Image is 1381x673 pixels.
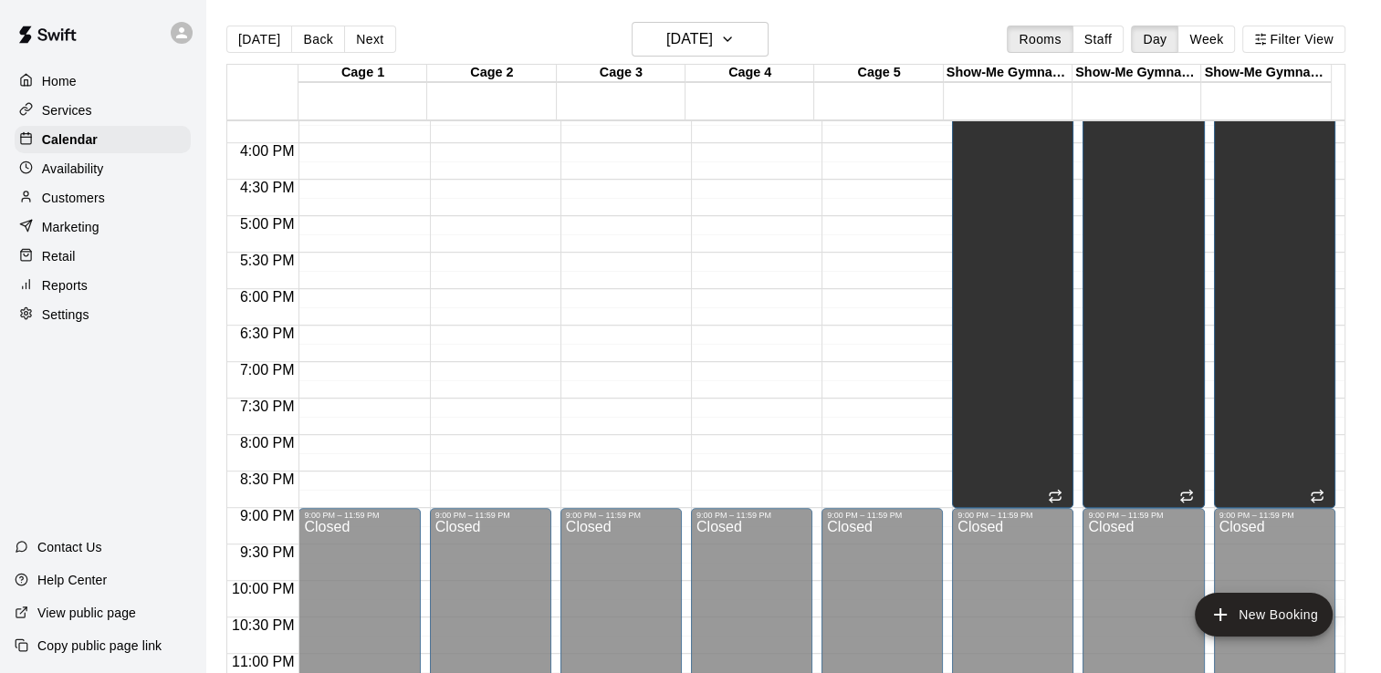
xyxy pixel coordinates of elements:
[15,126,191,153] a: Calendar
[957,511,1068,520] div: 9:00 PM – 11:59 PM
[1072,65,1201,82] div: Show-Me Gymnastics Cage 2
[37,604,136,622] p: View public page
[235,289,299,305] span: 6:00 PM
[227,581,298,596] span: 10:00 PM
[15,243,191,270] a: Retail
[15,155,191,182] a: Availability
[15,272,191,299] a: Reports
[235,143,299,159] span: 4:00 PM
[1072,26,1125,53] button: Staff
[37,571,107,589] p: Help Center
[696,511,807,520] div: 9:00 PM – 11:59 PM
[1310,489,1324,503] span: Recurring event
[566,511,676,520] div: 9:00 PM – 11:59 PM
[15,97,191,124] a: Services
[42,276,88,295] p: Reports
[944,65,1072,82] div: Show-Me Gymnastics Cage 1
[235,216,299,232] span: 5:00 PM
[557,65,685,82] div: Cage 3
[235,180,299,195] span: 4:30 PM
[235,471,299,487] span: 8:30 PM
[227,654,298,669] span: 11:00 PM
[42,305,89,324] p: Settings
[1007,26,1072,53] button: Rooms
[235,362,299,378] span: 7:00 PM
[42,218,99,236] p: Marketing
[42,72,77,90] p: Home
[435,511,546,520] div: 9:00 PM – 11:59 PM
[304,511,414,520] div: 9:00 PM – 11:59 PM
[235,326,299,341] span: 6:30 PM
[666,26,713,52] h6: [DATE]
[344,26,395,53] button: Next
[1201,65,1330,82] div: Show-Me Gymnastics Cage 3
[37,538,102,556] p: Contact Us
[827,511,937,520] div: 9:00 PM – 11:59 PM
[226,26,292,53] button: [DATE]
[42,189,105,207] p: Customers
[42,130,98,149] p: Calendar
[1177,26,1235,53] button: Week
[235,544,299,560] span: 9:30 PM
[427,65,556,82] div: Cage 2
[1179,489,1194,503] span: Recurring event
[235,508,299,523] span: 9:00 PM
[1195,593,1333,637] button: add
[15,67,191,95] a: Home
[37,637,162,655] p: Copy public page link
[227,617,298,633] span: 10:30 PM
[15,213,191,241] a: Marketing
[291,26,345,53] button: Back
[15,184,191,212] a: Customers
[685,65,814,82] div: Cage 4
[42,101,92,119] p: Services
[1088,511,1198,520] div: 9:00 PM – 11:59 PM
[298,65,427,82] div: Cage 1
[1219,511,1330,520] div: 9:00 PM – 11:59 PM
[1242,26,1344,53] button: Filter View
[42,160,104,178] p: Availability
[42,247,76,265] p: Retail
[1048,489,1062,503] span: Recurring event
[1131,26,1178,53] button: Day
[632,22,769,57] button: [DATE]
[235,399,299,414] span: 7:30 PM
[235,253,299,268] span: 5:30 PM
[814,65,943,82] div: Cage 5
[235,435,299,450] span: 8:00 PM
[15,301,191,328] a: Settings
